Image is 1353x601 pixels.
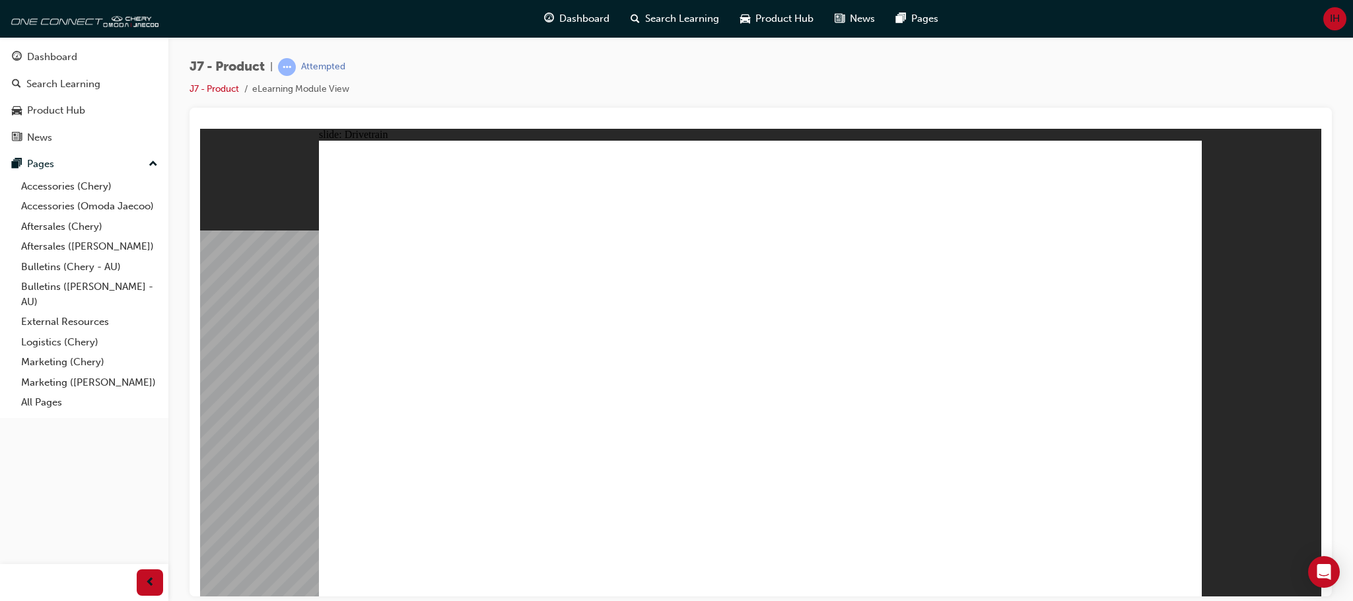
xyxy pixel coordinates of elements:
span: | [270,59,273,75]
div: Attempted [301,61,345,73]
a: Dashboard [5,45,163,69]
span: Dashboard [559,11,609,26]
span: news-icon [835,11,845,27]
span: car-icon [12,105,22,117]
div: News [27,130,52,145]
button: DashboardSearch LearningProduct HubNews [5,42,163,152]
div: Pages [27,157,54,172]
div: Open Intercom Messenger [1308,556,1340,588]
a: pages-iconPages [885,5,949,32]
a: car-iconProduct Hub [730,5,824,32]
li: eLearning Module View [252,82,349,97]
a: Logistics (Chery) [16,332,163,353]
a: Bulletins (Chery - AU) [16,257,163,277]
span: search-icon [12,79,21,90]
div: Dashboard [27,50,77,65]
span: search-icon [631,11,640,27]
button: Pages [5,152,163,176]
span: guage-icon [12,52,22,63]
span: J7 - Product [190,59,265,75]
span: guage-icon [544,11,554,27]
span: news-icon [12,132,22,144]
span: up-icon [149,156,158,173]
span: Search Learning [645,11,719,26]
a: News [5,125,163,150]
span: pages-icon [896,11,906,27]
span: prev-icon [145,575,155,591]
span: Product Hub [755,11,814,26]
div: Search Learning [26,77,100,92]
span: Pages [911,11,938,26]
a: Bulletins ([PERSON_NAME] - AU) [16,277,163,312]
span: pages-icon [12,159,22,170]
a: Search Learning [5,72,163,96]
span: learningRecordVerb_ATTEMPT-icon [278,58,296,76]
span: IH [1330,11,1340,26]
a: guage-iconDashboard [534,5,620,32]
a: Aftersales (Chery) [16,217,163,237]
a: Product Hub [5,98,163,123]
a: Marketing ([PERSON_NAME]) [16,372,163,393]
a: search-iconSearch Learning [620,5,730,32]
a: All Pages [16,392,163,413]
a: External Resources [16,312,163,332]
a: Accessories (Chery) [16,176,163,197]
a: Accessories (Omoda Jaecoo) [16,196,163,217]
img: oneconnect [7,5,158,32]
a: news-iconNews [824,5,885,32]
div: Product Hub [27,103,85,118]
button: IH [1323,7,1346,30]
span: News [850,11,875,26]
a: Aftersales ([PERSON_NAME]) [16,236,163,257]
a: J7 - Product [190,83,239,94]
span: car-icon [740,11,750,27]
a: Marketing (Chery) [16,352,163,372]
